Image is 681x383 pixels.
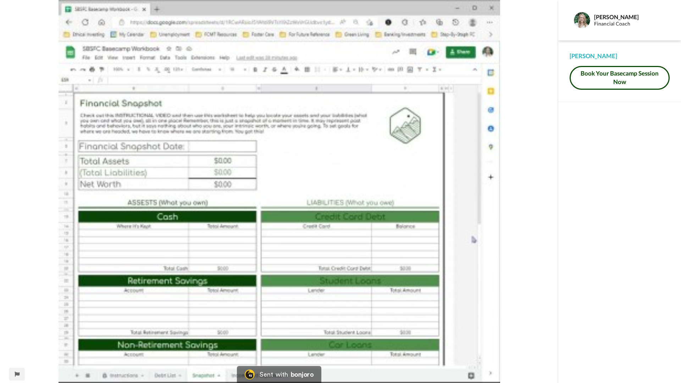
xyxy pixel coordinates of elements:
[594,13,669,20] div: [PERSON_NAME]
[574,12,591,29] img: Profile Image
[570,52,670,60] div: [PERSON_NAME]
[260,371,288,378] div: Sent with
[237,366,321,383] a: Bonjoro LogoSent withbonjoro
[594,21,669,27] div: Financial Coach
[245,370,255,379] img: Bonjoro Logo
[291,371,314,378] div: bonjoro
[570,66,670,90] button: Book Your Basecamp Session Now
